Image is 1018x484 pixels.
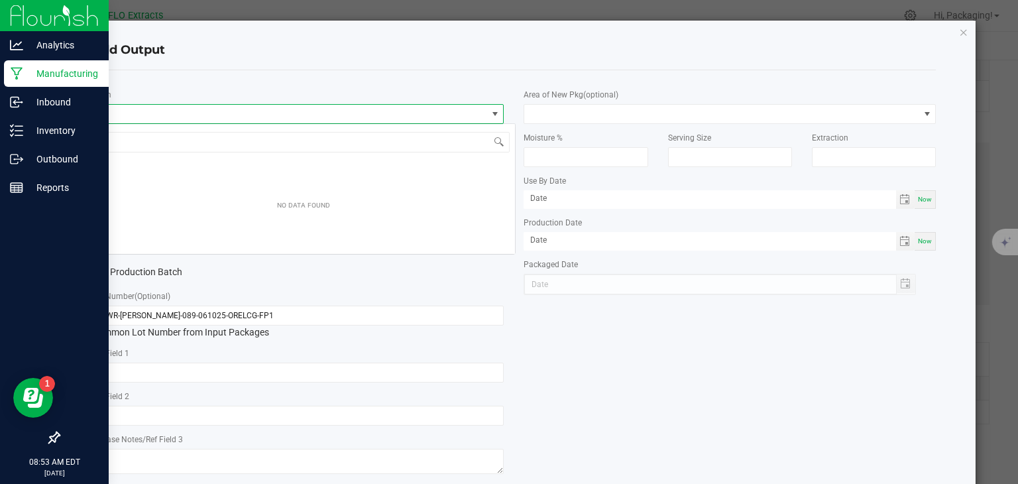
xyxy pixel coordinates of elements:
[896,190,915,209] span: Toggle calendar
[896,232,915,251] span: Toggle calendar
[524,190,895,207] input: Date
[92,42,936,59] h4: Add Output
[92,306,504,339] div: Common Lot Number from Input Packages
[10,67,23,80] inline-svg: Manufacturing
[23,123,103,139] p: Inventory
[918,237,932,245] span: Now
[524,259,578,271] label: Packaged Date
[23,94,103,110] p: Inbound
[6,468,103,478] p: [DATE]
[10,152,23,166] inline-svg: Outbound
[6,456,103,468] p: 08:53 AM EDT
[524,175,566,187] label: Use By Date
[23,180,103,196] p: Reports
[92,434,183,446] label: Release Notes/Ref Field 3
[812,132,848,144] label: Extraction
[97,132,510,152] input: NO DATA FOUND
[39,376,55,392] iframe: Resource center unread badge
[92,104,504,124] span: NO DATA FOUND
[524,232,895,249] input: Date
[583,90,618,99] span: (optional)
[10,124,23,137] inline-svg: Inventory
[524,89,618,101] label: Area of New Pkg
[10,38,23,52] inline-svg: Analytics
[92,265,288,279] label: Production Batch
[668,132,711,144] label: Serving Size
[13,378,53,418] iframe: Resource center
[92,290,170,302] label: Lot Number
[23,151,103,167] p: Outbound
[92,391,129,402] label: Ref Field 2
[10,181,23,194] inline-svg: Reports
[270,194,337,218] div: NO DATA FOUND
[918,196,932,203] span: Now
[23,37,103,53] p: Analytics
[23,66,103,82] p: Manufacturing
[135,292,170,301] span: (Optional)
[524,217,582,229] label: Production Date
[92,347,129,359] label: Ref Field 1
[10,95,23,109] inline-svg: Inbound
[524,132,563,144] label: Moisture %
